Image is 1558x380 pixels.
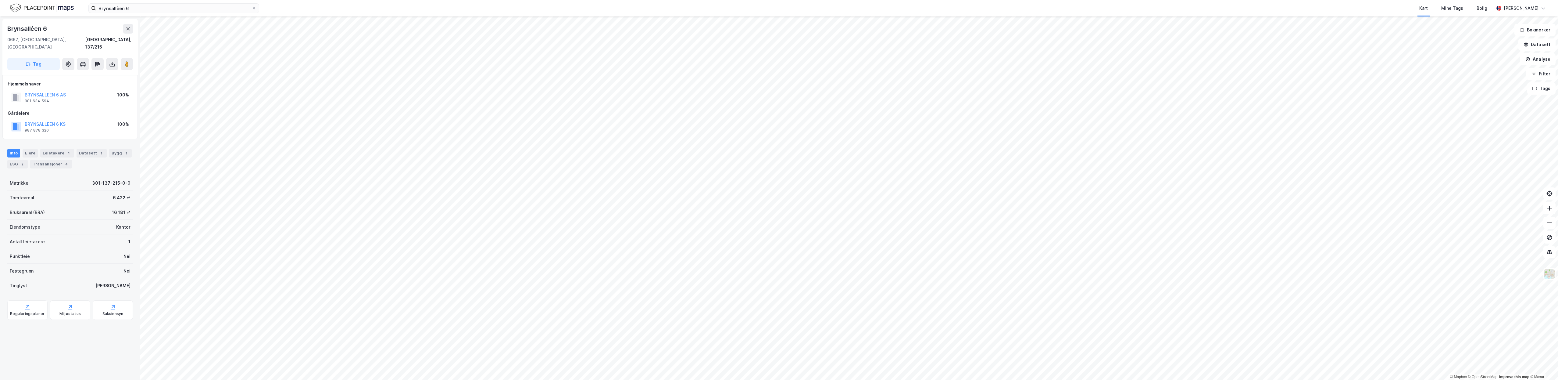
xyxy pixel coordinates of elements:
div: Datasett [77,149,107,157]
div: Festegrunn [10,267,34,275]
div: 100% [117,121,129,128]
div: [PERSON_NAME] [1504,5,1538,12]
div: Punktleie [10,253,30,260]
div: Matrikkel [10,179,30,187]
div: Hjemmelshaver [8,80,133,88]
iframe: Chat Widget [1528,351,1558,380]
button: Analyse [1520,53,1556,65]
div: Tomteareal [10,194,34,201]
div: 1 [123,150,129,156]
div: Bygg [109,149,132,157]
button: Tags [1527,82,1556,95]
button: Tag [7,58,60,70]
div: Kontor [116,223,130,231]
div: Antall leietakere [10,238,45,245]
a: Improve this map [1499,375,1529,379]
div: 0667, [GEOGRAPHIC_DATA], [GEOGRAPHIC_DATA] [7,36,85,51]
a: OpenStreetMap [1468,375,1498,379]
div: Kart [1419,5,1428,12]
a: Mapbox [1450,375,1467,379]
img: Z [1544,268,1555,280]
div: 301-137-215-0-0 [92,179,130,187]
div: Miljøstatus [59,311,81,316]
div: 16 181 ㎡ [112,209,130,216]
button: Filter [1526,68,1556,80]
div: Saksinnsyn [102,311,123,316]
div: Bruksareal (BRA) [10,209,45,216]
div: Transaksjoner [30,160,72,168]
div: 100% [117,91,129,99]
div: Nei [123,253,130,260]
div: Kontrollprogram for chat [1528,351,1558,380]
div: 1 [66,150,72,156]
img: logo.f888ab2527a4732fd821a326f86c7f29.svg [10,3,74,13]
div: Tinglyst [10,282,27,289]
div: 981 634 594 [25,99,49,103]
div: Nei [123,267,130,275]
div: Info [7,149,20,157]
button: Bokmerker [1514,24,1556,36]
button: Datasett [1518,38,1556,51]
div: 6 422 ㎡ [113,194,130,201]
div: Leietakere [40,149,74,157]
div: Bolig [1477,5,1487,12]
div: 2 [19,161,25,167]
div: Brynsalléen 6 [7,24,48,34]
div: Gårdeiere [8,110,133,117]
div: Reguleringsplaner [10,311,45,316]
input: Søk på adresse, matrikkel, gårdeiere, leietakere eller personer [96,4,252,13]
div: 987 878 320 [25,128,49,133]
div: 4 [63,161,70,167]
div: [GEOGRAPHIC_DATA], 137/215 [85,36,133,51]
div: Mine Tags [1441,5,1463,12]
div: 1 [98,150,104,156]
div: [PERSON_NAME] [95,282,130,289]
div: Eiendomstype [10,223,40,231]
div: Eiere [23,149,38,157]
div: ESG [7,160,28,168]
div: 1 [128,238,130,245]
